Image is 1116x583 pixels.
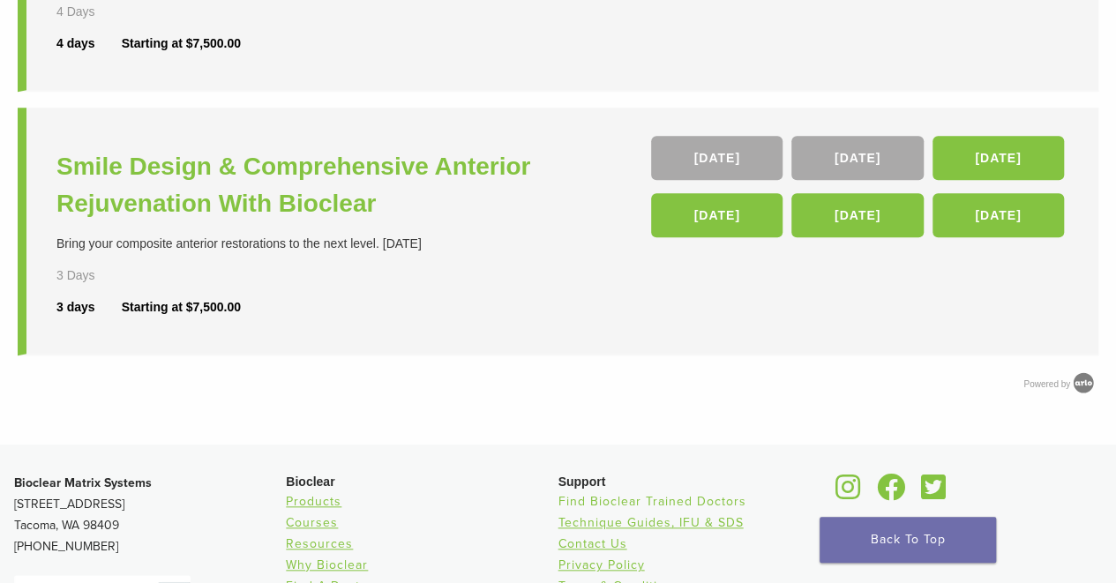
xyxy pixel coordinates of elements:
span: Bioclear [286,475,334,489]
a: Privacy Policy [558,557,645,572]
a: [DATE] [651,193,783,237]
a: Find Bioclear Trained Doctors [558,494,746,509]
span: Support [558,475,606,489]
a: Smile Design & Comprehensive Anterior Rejuvenation With Bioclear [56,148,563,222]
div: Starting at $7,500.00 [122,34,241,53]
a: [DATE] [932,136,1064,180]
div: 4 Days [56,3,132,21]
strong: Bioclear Matrix Systems [14,475,152,490]
div: 4 days [56,34,122,53]
a: [DATE] [791,136,923,180]
div: Bring your composite anterior restorations to the next level. [DATE] [56,235,563,253]
a: Bioclear [915,484,952,502]
div: 3 days [56,298,122,317]
a: Courses [286,515,338,530]
a: [DATE] [651,136,783,180]
div: 3 Days [56,266,132,285]
div: Starting at $7,500.00 [122,298,241,317]
a: Products [286,494,341,509]
a: Resources [286,536,353,551]
div: , , , , , [651,136,1068,246]
a: Contact Us [558,536,627,551]
a: Bioclear [871,484,911,502]
a: Back To Top [820,517,996,563]
a: [DATE] [932,193,1064,237]
img: Arlo training & Event Software [1070,370,1097,396]
a: Why Bioclear [286,557,368,572]
a: Bioclear [830,484,867,502]
a: Technique Guides, IFU & SDS [558,515,744,530]
a: [DATE] [791,193,923,237]
p: [STREET_ADDRESS] Tacoma, WA 98409 [PHONE_NUMBER] [14,473,286,557]
a: Powered by [1023,379,1098,389]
